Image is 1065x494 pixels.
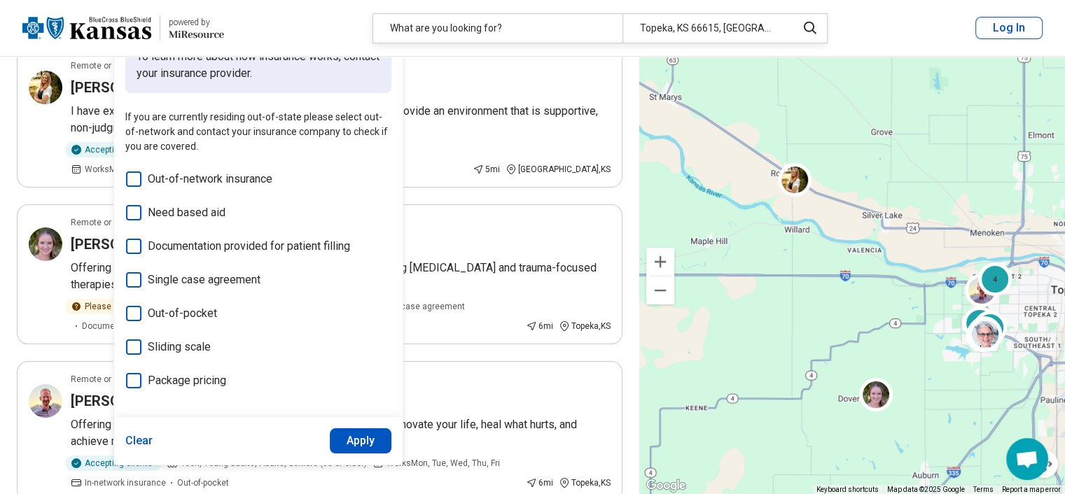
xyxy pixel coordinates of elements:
button: Zoom in [646,248,674,276]
div: Open chat [1006,438,1048,480]
button: Log In [975,17,1043,39]
div: Accepting clients [65,142,161,157]
span: Out-of-network insurance [148,171,272,188]
p: Offering talk therapy with advanced modalities that enable you to renovate your life, heal what h... [71,416,611,450]
span: Single case agreement [148,271,260,288]
span: Need based aid [148,204,225,221]
p: I have experience working with children, adolescents and adults. I provide an environment that is... [71,103,611,136]
span: Out-of-pocket [148,305,217,322]
div: Topeka , KS [559,320,611,332]
div: 5 mi [473,163,500,176]
p: Remote or In-person [71,373,149,386]
h3: [PERSON_NAME] [71,234,181,254]
span: Works Mon, Tue, Wed, Thu, Fri [387,457,500,470]
span: Documentation provided for patient filling [148,238,350,255]
span: In-network insurance [85,477,166,489]
span: Works Mon, Tue, Wed, Thu, Fri [85,163,198,176]
p: Offering [MEDICAL_DATA] for adults, adolescents and children using [MEDICAL_DATA] and trauma-focu... [71,260,611,293]
div: [GEOGRAPHIC_DATA] , KS [506,163,611,176]
h3: [PERSON_NAME] [71,78,181,97]
span: Out-of-pocket [177,477,229,489]
a: Terms (opens in new tab) [973,486,994,493]
p: To learn more about how insurance works, contact your insurance provider. [137,48,380,82]
div: Topeka, KS 66615, [GEOGRAPHIC_DATA] [622,14,788,43]
p: Remote or In-person [71,59,149,72]
a: Report a map error [1002,486,1061,493]
div: 6 mi [526,320,553,332]
div: 4 [978,262,1012,296]
button: Zoom out [646,276,674,304]
div: Accepting clients [65,456,161,471]
div: Topeka , KS [559,477,611,489]
span: Sliding scale [148,339,211,355]
a: Blue Cross Blue Shield Kansaspowered by [22,11,224,45]
button: Apply [330,428,392,453]
div: What are you looking for? [373,14,622,43]
img: Blue Cross Blue Shield Kansas [22,11,151,45]
div: 6 mi [526,477,553,489]
div: 2 [963,306,996,340]
h3: [PERSON_NAME] [71,391,181,411]
p: Remote or In-person [71,216,149,229]
div: 4 [973,311,1007,344]
span: Documentation provided for patient filling [82,320,241,332]
div: powered by [169,16,224,29]
span: Package pricing [148,372,226,389]
p: If you are currently residing out-of-state please select out-of-network and contact your insuranc... [125,110,391,154]
span: Map data ©2025 Google [887,486,965,493]
span: Single case agreement [375,300,465,313]
button: Clear [125,428,153,453]
div: Please inquire [65,299,148,314]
